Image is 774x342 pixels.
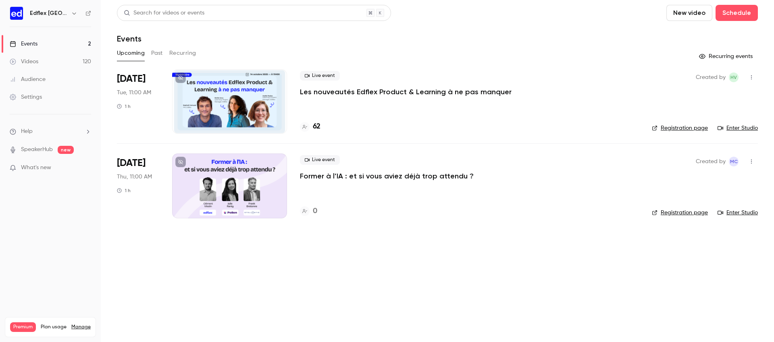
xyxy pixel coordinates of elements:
a: Manage [71,324,91,330]
span: Manon Cousin [729,157,739,166]
button: Recurring events [695,50,758,63]
a: Registration page [652,124,708,132]
span: Thu, 11:00 AM [117,173,152,181]
a: 62 [300,121,320,132]
span: Plan usage [41,324,67,330]
div: Search for videos or events [124,9,204,17]
h1: Events [117,34,141,44]
div: Settings [10,93,42,101]
a: Enter Studio [718,209,758,217]
span: Live event [300,71,340,81]
div: Events [10,40,37,48]
span: Help [21,127,33,136]
button: Upcoming [117,47,145,60]
div: Audience [10,75,46,83]
span: [DATE] [117,157,146,170]
button: Recurring [169,47,196,60]
span: [DATE] [117,73,146,85]
a: Les nouveautés Edflex Product & Learning à ne pas manquer [300,87,512,97]
a: SpeakerHub [21,145,53,154]
div: Oct 14 Tue, 11:00 AM (Europe/Paris) [117,69,159,134]
a: Registration page [652,209,708,217]
span: new [58,146,74,154]
span: HV [730,73,737,82]
div: Nov 6 Thu, 11:00 AM (Europe/Paris) [117,153,159,218]
span: Created by [696,157,726,166]
div: 1 h [117,103,131,110]
img: Edflex France [10,7,23,20]
span: MC [730,157,738,166]
button: Schedule [716,5,758,21]
h4: 62 [313,121,320,132]
span: Tue, 11:00 AM [117,89,151,97]
a: Enter Studio [718,124,758,132]
span: Hélène VENTURINI [729,73,739,82]
span: Created by [696,73,726,82]
span: Premium [10,322,36,332]
div: Videos [10,58,38,66]
span: Live event [300,155,340,165]
span: What's new [21,164,51,172]
li: help-dropdown-opener [10,127,91,136]
a: 0 [300,206,317,217]
h4: 0 [313,206,317,217]
a: Former à l’IA : et si vous aviez déjà trop attendu ? [300,171,474,181]
div: 1 h [117,187,131,194]
button: Past [151,47,163,60]
button: New video [666,5,712,21]
h6: Edflex [GEOGRAPHIC_DATA] [30,9,68,17]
